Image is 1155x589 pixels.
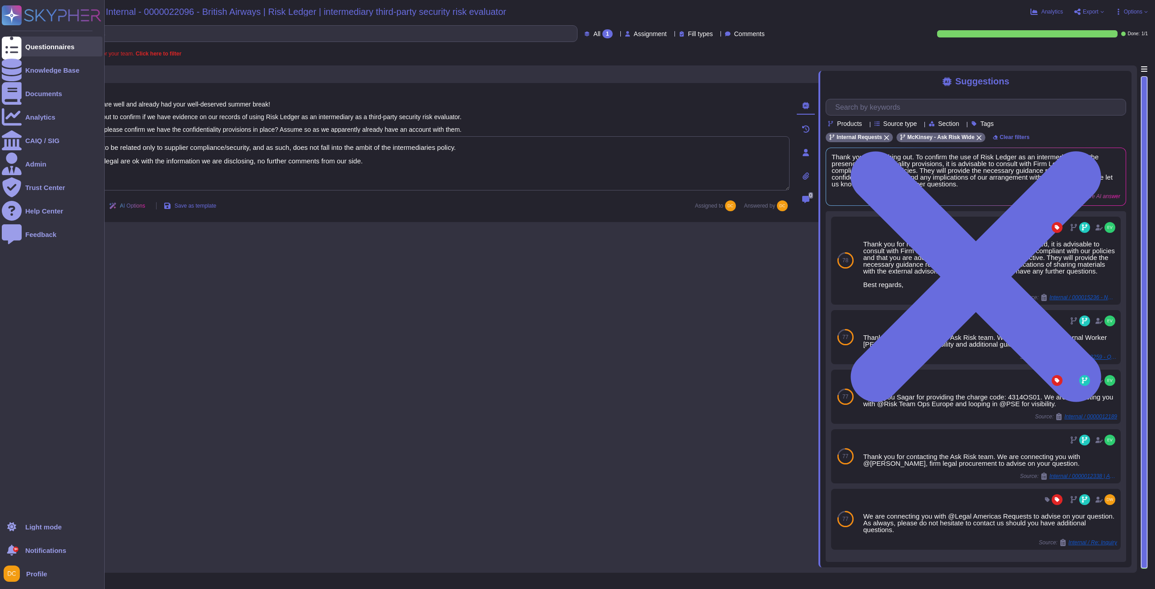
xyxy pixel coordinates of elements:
[2,83,102,103] a: Documents
[831,99,1126,115] input: Search by keywords
[25,547,66,554] span: Notifications
[2,37,102,56] a: Questionnaires
[25,137,60,144] div: CAIQ / SIG
[695,200,740,211] span: Assigned to
[1083,9,1099,14] span: Export
[120,203,145,209] span: AI Options
[157,197,224,215] button: Save as template
[106,7,506,16] span: Internal - 0000022096 - British Airways | Risk Ledger | intermediary third-party security risk ev...
[842,258,848,263] span: 78
[777,200,788,211] img: user
[602,29,613,38] div: 1
[2,130,102,150] a: CAIQ / SIG
[1127,32,1140,36] span: Done:
[1030,8,1063,15] button: Analytics
[1041,9,1063,14] span: Analytics
[2,201,102,221] a: Help Center
[25,114,55,121] div: Analytics
[25,231,56,238] div: Feedback
[842,394,848,399] span: 77
[634,31,667,37] span: Assignment
[2,107,102,127] a: Analytics
[13,547,18,552] div: 9+
[593,31,601,37] span: All
[31,51,181,56] span: A question is assigned to you or your team.
[842,334,848,340] span: 77
[842,516,848,522] span: 77
[808,192,813,199] span: 0
[4,566,20,582] img: user
[2,564,26,584] button: user
[863,513,1117,533] div: We are connecting you with @Legal Americas Requests to advise on your question. As always, please...
[744,203,775,209] span: Answered by
[25,67,79,74] div: Knowledge Base
[1104,435,1115,445] img: user
[842,454,848,459] span: 77
[1104,315,1115,326] img: user
[1068,540,1117,545] span: Internal / Re: Inquiry
[25,524,62,530] div: Light mode
[1124,9,1142,14] span: Options
[2,224,102,244] a: Feedback
[1104,375,1115,386] img: user
[734,31,765,37] span: Comments
[175,203,217,209] span: Save as template
[25,184,65,191] div: Trust Center
[725,200,736,211] img: user
[2,60,102,80] a: Knowledge Base
[25,43,74,50] div: Questionnaires
[25,90,62,97] div: Documents
[25,161,46,167] div: Admin
[26,570,47,577] span: Profile
[36,26,577,42] input: Search by keywords
[2,154,102,174] a: Admin
[2,177,102,197] a: Trust Center
[134,51,181,57] b: Click here to filter
[1104,494,1115,505] img: user
[25,208,63,214] div: Help Center
[1141,32,1148,36] span: 1 / 1
[63,136,790,190] textarea: This looks to be related only to supplier compliance/security, and as such, does not fall into th...
[688,31,713,37] span: Fill types
[1104,222,1115,233] img: user
[1039,539,1117,546] span: Source:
